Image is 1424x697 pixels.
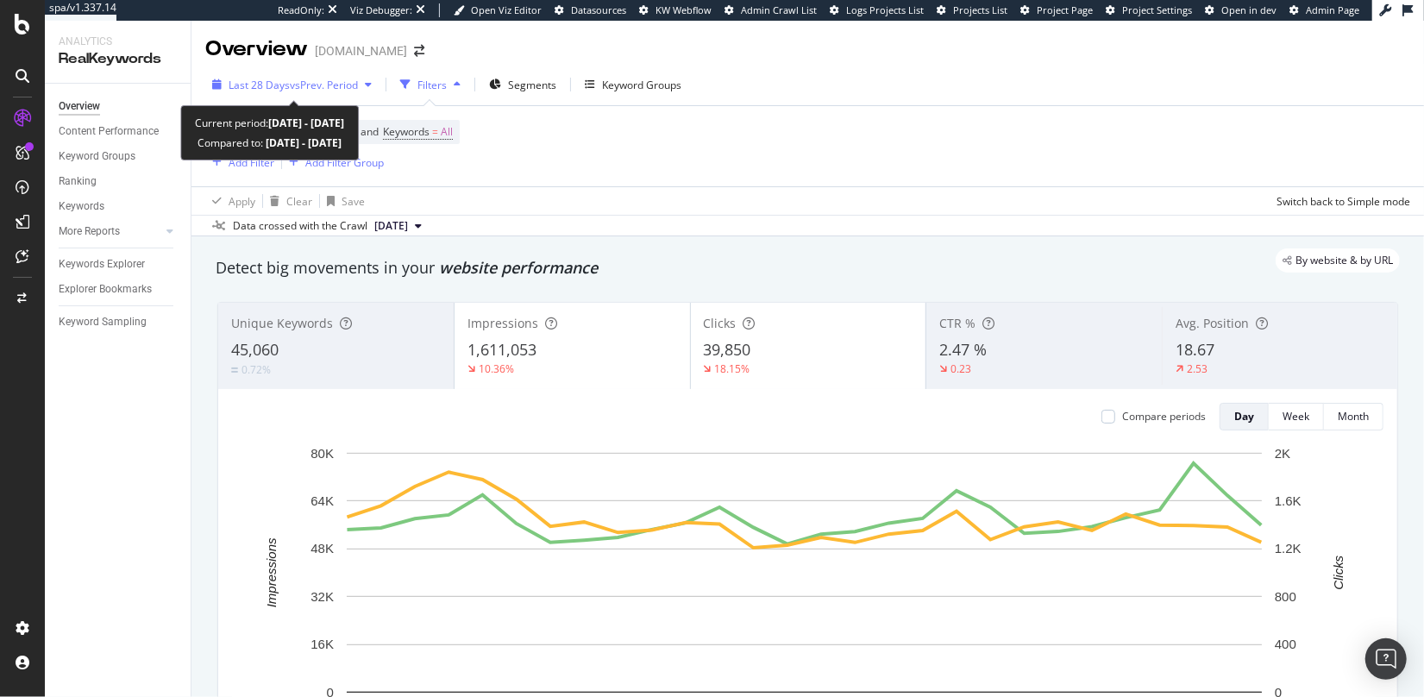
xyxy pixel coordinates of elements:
[414,45,424,57] div: arrow-right-arrow-left
[704,339,751,360] span: 39,850
[1270,187,1410,215] button: Switch back to Simple mode
[725,3,817,17] a: Admin Crawl List
[467,339,536,360] span: 1,611,053
[59,97,179,116] a: Overview
[264,537,279,607] text: Impressions
[205,152,274,173] button: Add Filter
[59,223,120,241] div: More Reports
[231,315,333,331] span: Unique Keywords
[59,255,179,273] a: Keywords Explorer
[311,493,334,508] text: 64K
[305,155,384,170] div: Add Filter Group
[59,198,104,216] div: Keywords
[1289,3,1359,17] a: Admin Page
[1176,315,1249,331] span: Avg. Position
[704,315,737,331] span: Clicks
[59,122,179,141] a: Content Performance
[59,280,179,298] a: Explorer Bookmarks
[432,124,438,139] span: =
[1275,542,1302,556] text: 1.2K
[1331,555,1346,589] text: Clicks
[315,42,407,60] div: [DOMAIN_NAME]
[229,194,255,209] div: Apply
[59,255,145,273] div: Keywords Explorer
[383,124,430,139] span: Keywords
[278,3,324,17] div: ReadOnly:
[311,589,334,604] text: 32K
[229,155,274,170] div: Add Filter
[59,280,152,298] div: Explorer Bookmarks
[205,71,379,98] button: Last 28 DaysvsPrev. Period
[59,49,177,69] div: RealKeywords
[417,78,447,92] div: Filters
[1306,3,1359,16] span: Admin Page
[205,35,308,64] div: Overview
[1122,409,1206,424] div: Compare periods
[715,361,750,376] div: 18.15%
[342,194,365,209] div: Save
[393,71,467,98] button: Filters
[59,173,97,191] div: Ranking
[441,120,453,144] span: All
[602,78,681,92] div: Keyword Groups
[939,339,987,360] span: 2.47 %
[229,78,290,92] span: Last 28 Days
[282,152,384,173] button: Add Filter Group
[59,35,177,49] div: Analytics
[1275,637,1296,651] text: 400
[59,122,159,141] div: Content Performance
[374,218,408,234] span: 2025 Aug. 3rd
[1276,248,1400,273] div: legacy label
[1275,589,1296,604] text: 800
[1020,3,1093,17] a: Project Page
[1275,446,1290,461] text: 2K
[59,97,100,116] div: Overview
[205,187,255,215] button: Apply
[1275,493,1302,508] text: 1.6K
[1205,3,1277,17] a: Open in dev
[290,78,358,92] span: vs Prev. Period
[1122,3,1192,16] span: Project Settings
[555,3,626,17] a: Datasources
[195,113,344,133] div: Current period:
[59,313,147,331] div: Keyword Sampling
[1037,3,1093,16] span: Project Page
[311,542,334,556] text: 48K
[454,3,542,17] a: Open Viz Editor
[233,218,367,234] div: Data crossed with the Crawl
[656,3,712,16] span: KW Webflow
[198,133,342,153] div: Compared to:
[1106,3,1192,17] a: Project Settings
[350,3,412,17] div: Viz Debugger:
[286,194,312,209] div: Clear
[741,3,817,16] span: Admin Crawl List
[59,148,179,166] a: Keyword Groups
[479,361,514,376] div: 10.36%
[263,135,342,150] b: [DATE] - [DATE]
[830,3,924,17] a: Logs Projects List
[1365,638,1407,680] div: Open Intercom Messenger
[311,637,334,651] text: 16K
[508,78,556,92] span: Segments
[263,187,312,215] button: Clear
[471,3,542,16] span: Open Viz Editor
[320,187,365,215] button: Save
[361,124,379,139] span: and
[59,173,179,191] a: Ranking
[1187,361,1208,376] div: 2.53
[1176,339,1214,360] span: 18.67
[231,339,279,360] span: 45,060
[367,216,429,236] button: [DATE]
[1338,409,1369,424] div: Month
[571,3,626,16] span: Datasources
[1324,403,1383,430] button: Month
[1269,403,1324,430] button: Week
[1234,409,1254,424] div: Day
[950,361,971,376] div: 0.23
[268,116,344,130] b: [DATE] - [DATE]
[953,3,1007,16] span: Projects List
[59,148,135,166] div: Keyword Groups
[1277,194,1410,209] div: Switch back to Simple mode
[467,315,538,331] span: Impressions
[1283,409,1309,424] div: Week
